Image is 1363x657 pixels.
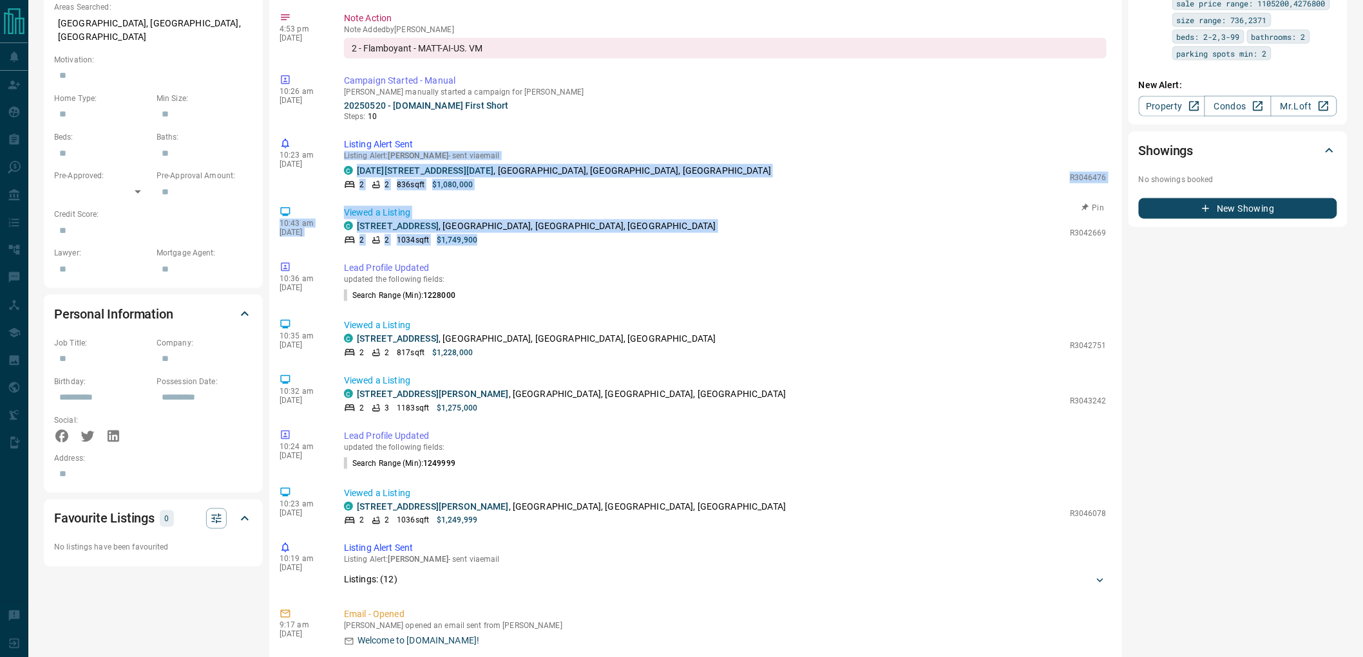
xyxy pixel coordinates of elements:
p: Beds: [54,131,150,143]
a: Property [1139,96,1205,116]
p: [DATE] [280,451,325,460]
p: 10:35 am [280,331,325,340]
p: Job Title: [54,337,150,349]
p: Viewed a Listing [344,486,1107,500]
p: [GEOGRAPHIC_DATA], [GEOGRAPHIC_DATA], [GEOGRAPHIC_DATA] [54,13,253,48]
p: Campaign Started - Manual [344,74,1107,88]
p: Viewed a Listing [344,206,1107,219]
p: Birthday: [54,376,150,387]
a: [STREET_ADDRESS][PERSON_NAME] [357,389,509,399]
p: Lead Profile Updated [344,429,1107,443]
h2: Personal Information [54,304,173,324]
p: Address: [54,452,253,464]
p: 2 [385,347,389,358]
p: 10:36 am [280,274,325,283]
p: Listing Alert : - sent via email [344,555,1107,564]
p: Min Size: [157,93,253,104]
p: Viewed a Listing [344,374,1107,387]
p: , [GEOGRAPHIC_DATA], [GEOGRAPHIC_DATA], [GEOGRAPHIC_DATA] [357,219,716,233]
p: Search Range (Min) : [344,458,455,469]
p: 2 [385,179,389,190]
p: 10:23 am [280,499,325,508]
span: bathrooms: 2 [1252,30,1306,43]
div: 2 - Flamboyant - MATT-AI-US. VM [344,38,1107,59]
p: Email - Opened [344,608,1107,622]
p: 2 [359,179,364,190]
p: $1,749,900 [437,234,477,246]
p: Welcome to [DOMAIN_NAME]! [357,634,479,648]
div: condos.ca [344,166,353,175]
p: 1183 sqft [397,402,429,414]
a: [STREET_ADDRESS][PERSON_NAME] [357,501,509,512]
p: , [GEOGRAPHIC_DATA], [GEOGRAPHIC_DATA], [GEOGRAPHIC_DATA] [357,500,786,514]
p: No showings booked [1139,174,1337,185]
p: updated the following fields: [344,275,1107,284]
p: [DATE] [280,396,325,405]
p: , [GEOGRAPHIC_DATA], [GEOGRAPHIC_DATA], [GEOGRAPHIC_DATA] [357,164,771,178]
p: $1,249,999 [437,515,477,526]
p: , [GEOGRAPHIC_DATA], [GEOGRAPHIC_DATA], [GEOGRAPHIC_DATA] [357,387,786,401]
p: Note Added by [PERSON_NAME] [344,25,1107,34]
p: Motivation: [54,54,253,66]
div: condos.ca [344,221,353,230]
p: R3042669 [1070,227,1107,239]
div: Showings [1139,135,1337,166]
p: 0 [164,512,170,526]
p: 10:32 am [280,387,325,396]
p: [PERSON_NAME] manually started a campaign for [PERSON_NAME] [344,88,1107,97]
p: [DATE] [280,340,325,349]
p: 3 [385,402,389,414]
p: $1,228,000 [432,347,473,358]
p: Credit Score: [54,208,253,220]
span: [PERSON_NAME] [388,555,448,564]
p: 10:26 am [280,87,325,96]
p: Social: [54,414,150,426]
p: updated the following fields: [344,443,1107,452]
p: 10:43 am [280,219,325,228]
a: [STREET_ADDRESS] [357,221,439,231]
a: [STREET_ADDRESS] [357,333,439,344]
p: 2 [385,234,389,246]
button: New Showing [1139,198,1337,219]
p: Lawyer: [54,247,150,259]
p: 836 sqft [397,179,424,190]
p: 1034 sqft [397,234,429,246]
p: Pre-Approval Amount: [157,170,253,181]
p: [PERSON_NAME] opened an email sent from [PERSON_NAME] [344,622,1107,631]
p: R3046476 [1070,172,1107,183]
p: Listing Alert : - sent via email [344,151,1107,160]
p: [DATE] [280,508,325,517]
p: Steps: [344,111,1107,122]
span: [PERSON_NAME] [388,151,448,160]
p: No listings have been favourited [54,542,253,553]
p: Lead Profile Updated [344,261,1107,275]
p: 9:17 am [280,621,325,630]
p: Note Action [344,12,1107,25]
p: Company: [157,337,253,349]
p: [DATE] [280,564,325,573]
p: Listing Alert Sent [344,542,1107,555]
p: [DATE] [280,630,325,639]
div: condos.ca [344,389,353,398]
p: $1,275,000 [437,402,477,414]
a: Condos [1205,96,1271,116]
a: Mr.Loft [1271,96,1337,116]
p: 2 [359,402,364,414]
p: [DATE] [280,96,325,105]
p: 10:19 am [280,555,325,564]
p: R3043242 [1070,395,1107,407]
p: R3046078 [1070,508,1107,519]
span: beds: 2-2,3-99 [1177,30,1240,43]
p: Home Type: [54,93,150,104]
p: 1036 sqft [397,515,429,526]
h2: Showings [1139,140,1194,161]
button: Pin [1074,202,1112,214]
p: New Alert: [1139,79,1337,92]
div: condos.ca [344,334,353,343]
a: 20250520 - [DOMAIN_NAME] First Short [344,100,509,111]
p: Pre-Approved: [54,170,150,181]
p: Possession Date: [157,376,253,387]
div: Listings: (12) [344,568,1107,592]
p: $1,080,000 [432,179,473,190]
div: Personal Information [54,299,253,329]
